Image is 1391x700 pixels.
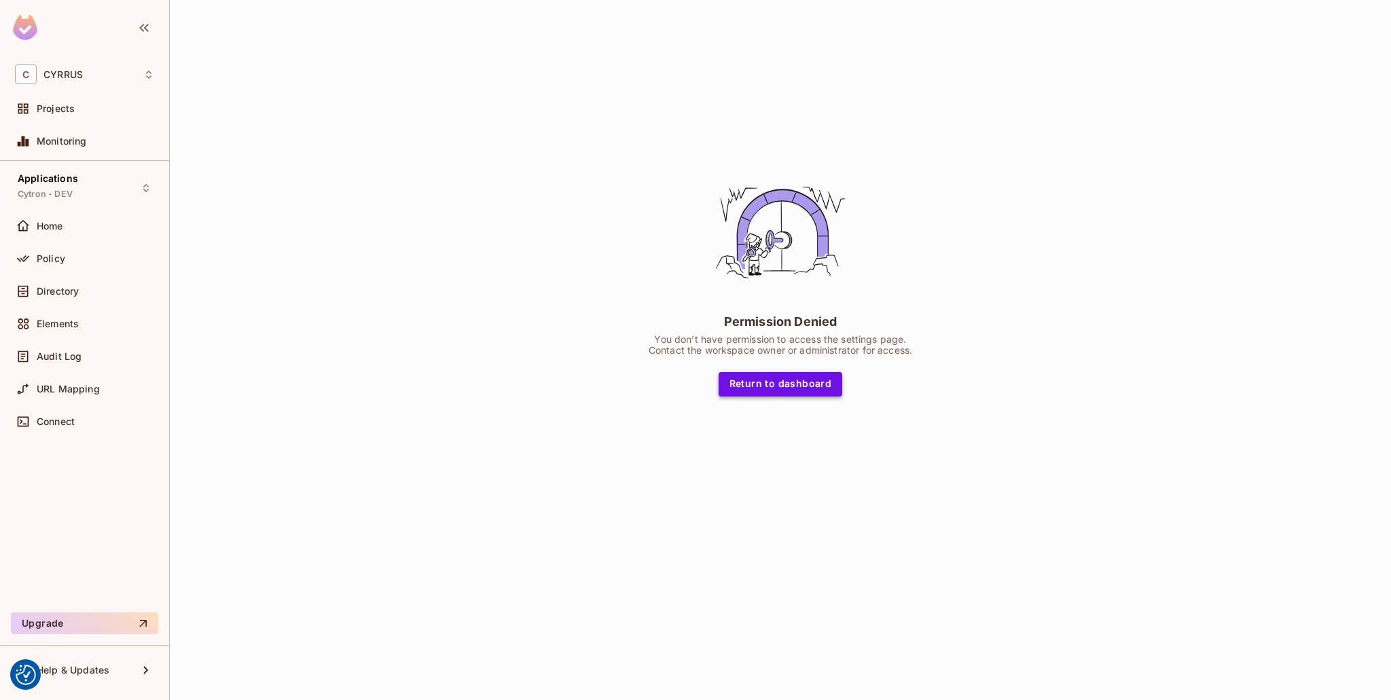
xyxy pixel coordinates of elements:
[37,384,100,394] span: URL Mapping
[37,318,79,329] span: Elements
[649,334,912,356] div: You don’t have permission to access the settings page. Contact the workspace owner or administrat...
[37,286,79,297] span: Directory
[16,665,36,685] button: Consent Preferences
[37,351,82,362] span: Audit Log
[37,136,87,147] span: Monitoring
[37,103,75,114] span: Projects
[13,15,37,40] img: SReyMgAAAABJRU5ErkJggg==
[37,416,75,427] span: Connect
[37,253,65,264] span: Policy
[719,372,843,397] button: Return to dashboard
[37,665,109,676] span: Help & Updates
[11,612,158,634] button: Upgrade
[18,173,78,184] span: Applications
[37,221,63,232] span: Home
[16,665,36,685] img: Revisit consent button
[18,189,73,200] span: Cytron - DEV
[43,69,83,80] span: Workspace: CYRRUS
[15,65,37,84] span: C
[724,313,837,330] div: Permission Denied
